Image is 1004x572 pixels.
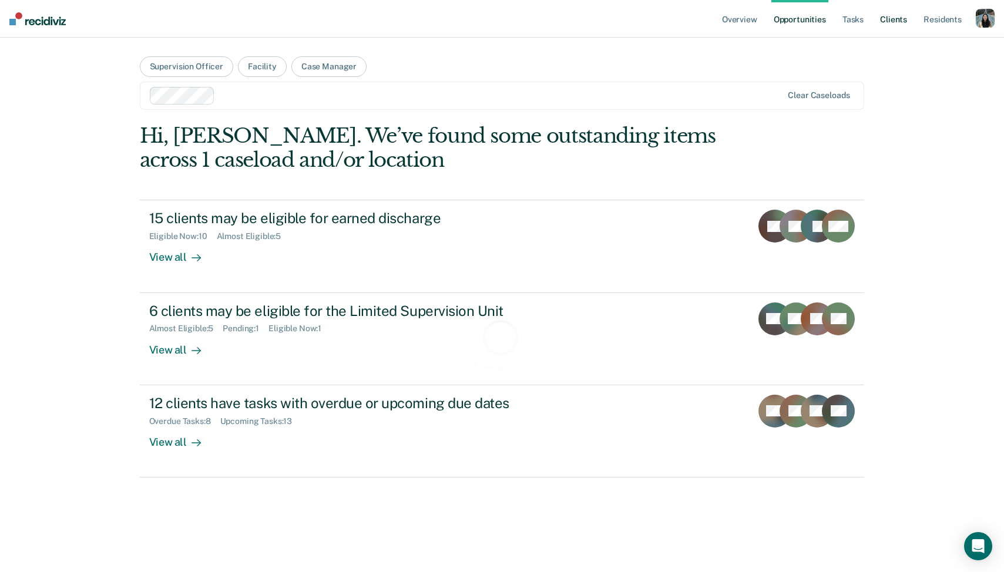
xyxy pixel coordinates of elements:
button: Case Manager [291,56,367,77]
div: Open Intercom Messenger [964,532,992,560]
button: Supervision Officer [140,56,233,77]
button: Facility [238,56,287,77]
img: Recidiviz [9,12,66,25]
div: Clear caseloads [788,90,849,100]
div: Loading data... [474,361,530,371]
